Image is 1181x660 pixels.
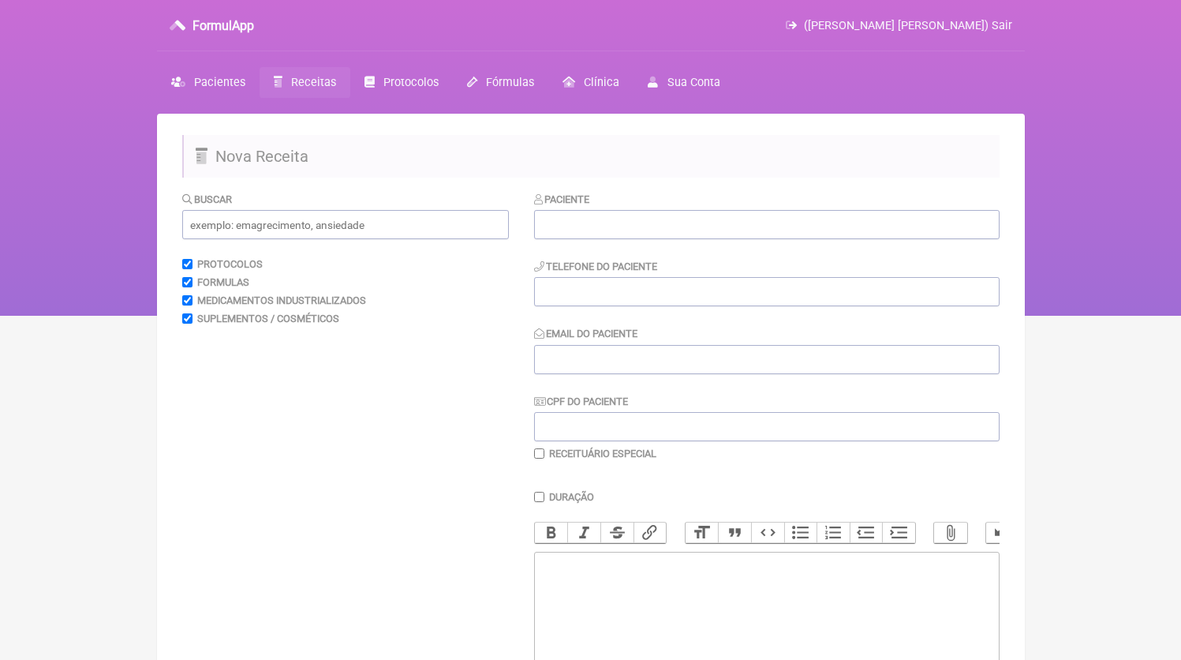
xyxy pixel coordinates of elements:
h3: FormulApp [192,18,254,33]
button: Bold [535,523,568,543]
span: Sua Conta [667,76,720,89]
label: Medicamentos Industrializados [197,294,366,306]
a: Protocolos [350,67,453,98]
button: Attach Files [934,523,967,543]
button: Increase Level [882,523,915,543]
button: Quote [718,523,751,543]
span: Pacientes [194,76,245,89]
button: Heading [686,523,719,543]
a: Sua Conta [633,67,734,98]
span: Fórmulas [486,76,534,89]
a: ([PERSON_NAME] [PERSON_NAME]) Sair [786,19,1011,32]
h2: Nova Receita [182,135,1000,178]
button: Link [633,523,667,543]
button: Bullets [784,523,817,543]
button: Numbers [817,523,850,543]
label: Paciente [534,193,590,205]
input: exemplo: emagrecimento, ansiedade [182,210,509,239]
span: Protocolos [383,76,439,89]
label: Suplementos / Cosméticos [197,313,339,324]
label: Telefone do Paciente [534,261,658,272]
span: Receitas [291,76,336,89]
a: Pacientes [157,67,260,98]
label: Receituário Especial [549,448,656,459]
a: Clínica [548,67,633,98]
label: Email do Paciente [534,328,638,339]
label: Formulas [197,276,249,288]
label: Protocolos [197,258,263,270]
a: Receitas [260,67,350,98]
button: Undo [986,523,1019,543]
span: ([PERSON_NAME] [PERSON_NAME]) Sair [804,19,1012,32]
a: Fórmulas [453,67,548,98]
label: Buscar [182,193,233,205]
label: CPF do Paciente [534,396,629,407]
button: Code [751,523,784,543]
button: Italic [567,523,600,543]
span: Clínica [584,76,619,89]
button: Decrease Level [850,523,883,543]
button: Strikethrough [600,523,633,543]
label: Duração [549,491,594,503]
